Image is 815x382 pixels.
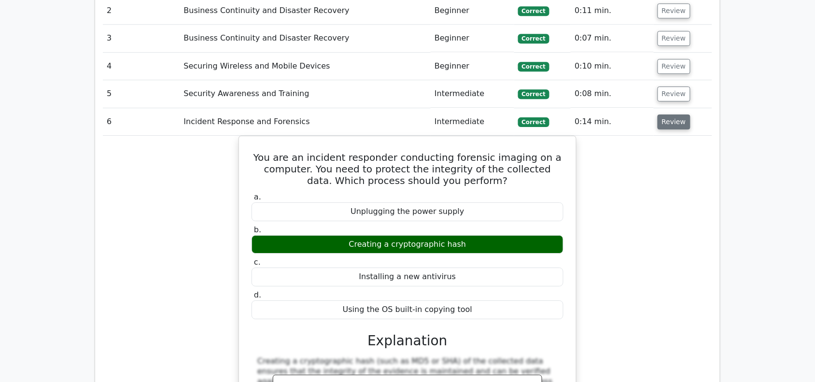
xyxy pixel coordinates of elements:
td: Security Awareness and Training [180,80,431,108]
td: Incident Response and Forensics [180,108,431,136]
div: Using the OS built-in copying tool [252,300,563,319]
span: d. [254,290,261,299]
span: Correct [518,117,549,127]
td: 6 [103,108,180,136]
td: 5 [103,80,180,108]
td: Securing Wireless and Mobile Devices [180,53,431,80]
button: Review [658,31,690,46]
td: 3 [103,25,180,52]
span: Correct [518,34,549,43]
span: Correct [518,62,549,71]
span: c. [254,257,261,267]
td: Business Continuity and Disaster Recovery [180,25,431,52]
div: Creating a cryptographic hash [252,235,563,254]
td: 0:08 min. [571,80,653,108]
button: Review [658,59,690,74]
td: 0:10 min. [571,53,653,80]
div: Unplugging the power supply [252,202,563,221]
td: Beginner [431,53,514,80]
span: Correct [518,89,549,99]
td: 4 [103,53,180,80]
button: Review [658,86,690,101]
span: a. [254,192,261,201]
h3: Explanation [257,333,558,349]
td: 0:07 min. [571,25,653,52]
h5: You are an incident responder conducting forensic imaging on a computer. You need to protect the ... [251,152,564,186]
button: Review [658,114,690,129]
div: Installing a new antivirus [252,268,563,286]
td: Beginner [431,25,514,52]
button: Review [658,3,690,18]
span: b. [254,225,261,234]
span: Correct [518,6,549,16]
td: Intermediate [431,80,514,108]
td: 0:14 min. [571,108,653,136]
td: Intermediate [431,108,514,136]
